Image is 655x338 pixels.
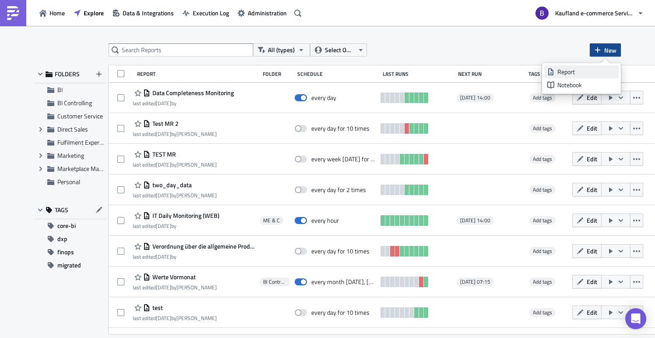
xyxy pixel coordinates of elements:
[297,71,378,77] div: Schedule
[69,6,108,20] button: Explore
[133,315,217,321] div: last edited by [PERSON_NAME]
[587,277,597,286] span: Edit
[572,275,602,288] button: Edit
[557,68,616,76] div: Report
[530,4,648,23] button: Kaufland e-commerce Services GmbH & Co. KG
[604,46,616,55] span: New
[533,247,552,255] span: Add tags
[311,278,377,286] div: every month on Monday, Tuesday, Wednesday, Thursday, Friday, Saturday, Sunday
[108,6,178,20] button: Data & Integrations
[529,185,556,194] span: Add tags
[133,161,217,168] div: last edited by [PERSON_NAME]
[533,155,552,163] span: Add tags
[533,278,552,286] span: Add tags
[625,308,646,329] div: Open Intercom Messenger
[57,111,103,121] span: Customer Service
[156,99,171,107] time: 2025-09-05T09:14:49Z
[35,6,69,20] button: Home
[123,8,174,18] span: Data & Integrations
[6,6,20,20] img: PushMetrics
[311,217,339,224] div: every hour
[133,131,217,137] div: last edited by [PERSON_NAME]
[533,308,552,317] span: Add tags
[150,212,219,220] span: IT Daily Monitoring (WEB)
[57,245,74,259] span: finops
[133,100,234,107] div: last edited by
[587,124,597,133] span: Edit
[84,8,104,18] span: Explore
[137,71,258,77] div: Report
[529,247,556,256] span: Add tags
[383,71,454,77] div: Last Runs
[268,45,295,55] span: All (types)
[311,309,370,317] div: every day for 10 times
[587,246,597,256] span: Edit
[133,284,217,291] div: last edited by [PERSON_NAME]
[178,6,233,20] button: Execution Log
[156,160,171,169] time: 2025-09-05T13:11:24Z
[233,6,291,20] button: Administration
[150,304,163,312] span: test
[529,308,556,317] span: Add tags
[150,89,234,97] span: Data Completeness Monitoring
[156,314,171,322] time: 2025-08-29T13:21:36Z
[529,155,556,164] span: Add tags
[57,177,80,186] span: Personal
[49,8,65,18] span: Home
[460,278,490,285] span: [DATE] 07:15
[57,164,126,173] span: Marketplace Management
[311,186,366,194] div: every day for 2 times
[533,124,552,132] span: Add tags
[533,93,552,102] span: Add tags
[133,223,219,229] div: last edited by
[156,283,171,292] time: 2025-09-02T13:40:07Z
[57,232,67,245] span: dxp
[156,222,171,230] time: 2025-09-03T14:21:52Z
[156,253,171,261] time: 2025-09-04T13:24:57Z
[310,43,367,57] button: Select Owner
[109,43,253,57] input: Search Reports
[150,181,192,189] span: two_day_data
[133,192,217,199] div: last edited by [PERSON_NAME]
[587,216,597,225] span: Edit
[572,306,602,319] button: Edit
[55,206,68,214] span: TAGS
[572,213,602,227] button: Edit
[150,242,255,250] span: Verordnung über die allgemeine Produktsicherheit (GPSR)
[311,94,336,102] div: every day
[460,94,490,101] span: [DATE] 14:00
[34,259,106,272] button: migrated
[55,70,80,78] span: FOLDERS
[156,191,171,199] time: 2025-09-03T17:09:23Z
[150,120,179,128] span: Test MR 2
[572,91,602,104] button: Edit
[555,8,634,18] span: Kaufland e-commerce Services GmbH & Co. KG
[325,45,354,55] span: Select Owner
[263,278,287,285] span: BI Controlling
[529,93,556,102] span: Add tags
[57,125,88,134] span: Direct Sales
[34,219,106,232] button: core-bi
[458,71,524,77] div: Next Run
[311,125,370,132] div: every day for 10 times
[572,183,602,196] button: Edit
[57,259,81,272] span: migrated
[248,8,287,18] span: Administration
[133,253,255,260] div: last edited by
[57,219,76,232] span: core-bi
[263,217,280,224] span: ME & C
[587,185,597,194] span: Edit
[528,71,569,77] div: Tags
[34,232,106,245] button: dxp
[535,6,549,21] img: Avatar
[587,308,597,317] span: Edit
[193,8,229,18] span: Execution Log
[150,150,176,158] span: TEST MR
[57,138,113,147] span: Fulfilment Experience
[460,217,490,224] span: [DATE] 14:00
